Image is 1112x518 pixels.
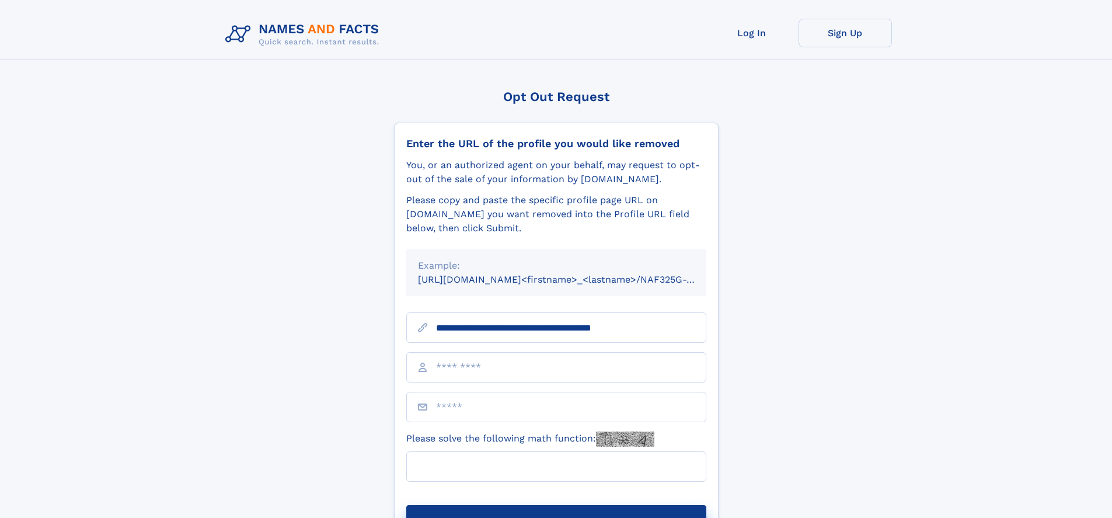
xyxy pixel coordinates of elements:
div: You, or an authorized agent on your behalf, may request to opt-out of the sale of your informatio... [406,158,706,186]
small: [URL][DOMAIN_NAME]<firstname>_<lastname>/NAF325G-xxxxxxxx [418,274,728,285]
a: Log In [705,19,799,47]
div: Please copy and paste the specific profile page URL on [DOMAIN_NAME] you want removed into the Pr... [406,193,706,235]
img: Logo Names and Facts [221,19,389,50]
label: Please solve the following math function: [406,432,654,447]
div: Enter the URL of the profile you would like removed [406,137,706,150]
div: Example: [418,259,695,273]
a: Sign Up [799,19,892,47]
div: Opt Out Request [394,89,719,104]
